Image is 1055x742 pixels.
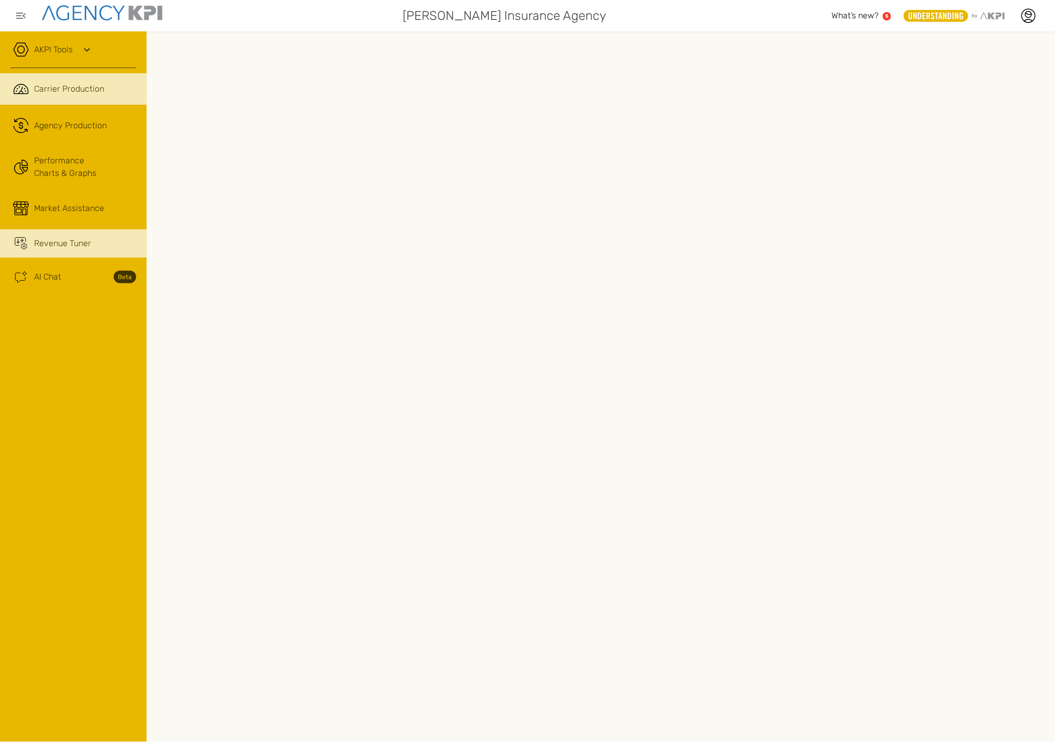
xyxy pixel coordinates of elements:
[34,119,107,132] span: Agency Production
[883,12,891,20] a: 5
[34,237,91,250] span: Revenue Tuner
[34,202,104,215] span: Market Assistance
[885,13,889,19] text: 5
[34,43,73,56] a: AKPI Tools
[114,271,136,283] strong: Beta
[42,5,162,20] img: agencykpi-logo-550x69-2d9e3fa8.png
[34,271,61,283] span: AI Chat
[403,6,607,25] span: [PERSON_NAME] Insurance Agency
[34,83,104,95] span: Carrier Production
[831,10,879,20] span: What’s new?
